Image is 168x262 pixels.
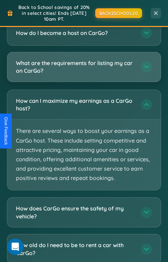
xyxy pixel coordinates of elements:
h3: How does CarGo ensure the safety of my vehicle? [16,205,134,220]
button: BACK2SCHOOL20 [95,8,142,18]
iframe: Intercom live chat [7,238,24,255]
div: Give Feedback [3,117,8,145]
span: Back to School savings of 20% in select cities! Ends [DATE] 10am PT. [17,4,92,22]
p: There are several ways to boost your earnings as a CarGo host. These include setting competitive ... [7,119,161,190]
h3: How old do I need to be to rent a car with CarGo? [16,241,134,257]
h3: How can I maximize my earnings as a CarGo host? [16,97,134,112]
h3: What are the requirements for listing my car on CarGo? [16,59,134,75]
h3: How do I become a host on CarGo? [16,29,134,37]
